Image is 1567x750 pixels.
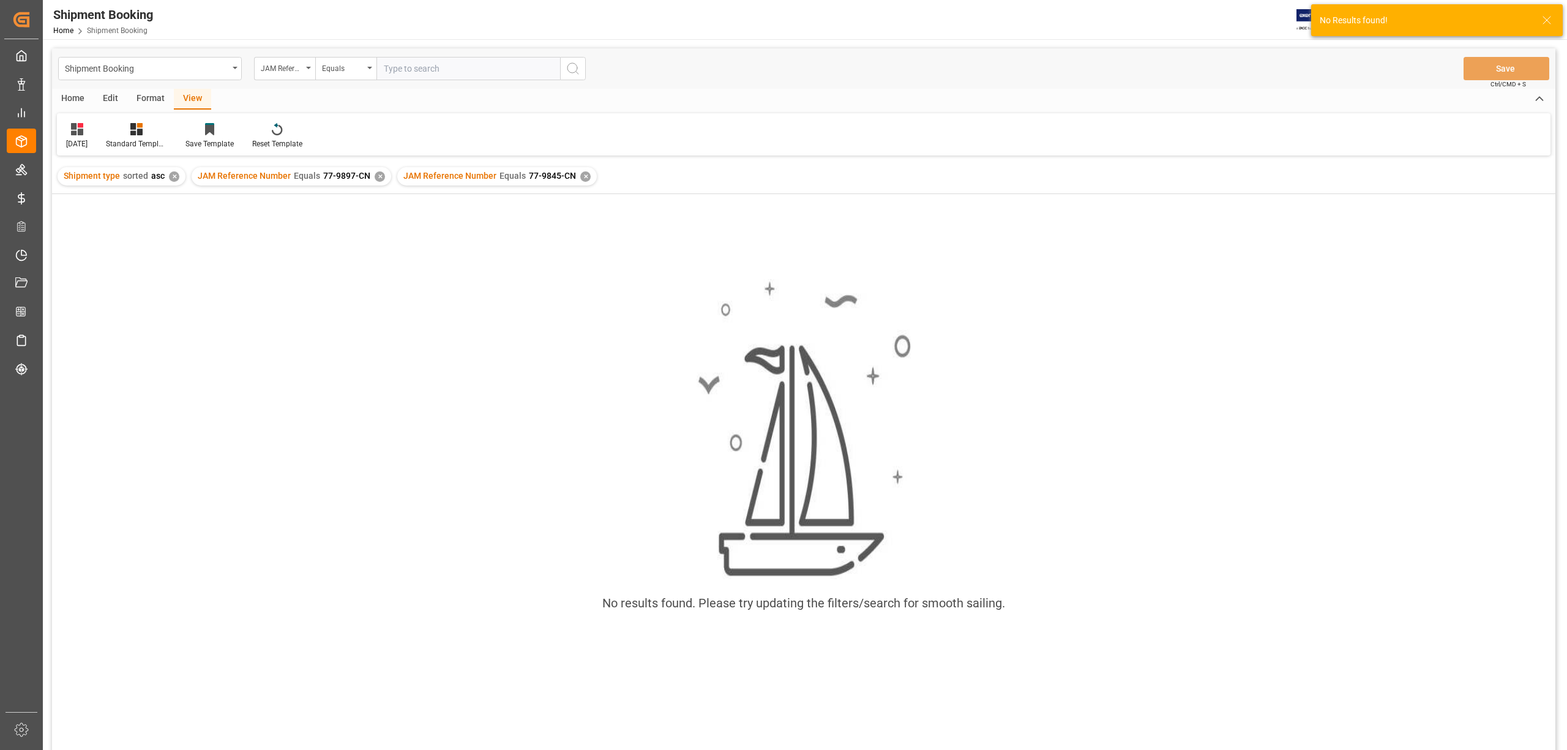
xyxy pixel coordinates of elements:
[198,171,291,181] span: JAM Reference Number
[53,26,73,35] a: Home
[697,279,911,579] img: smooth_sailing.jpeg
[315,57,376,80] button: open menu
[294,171,320,181] span: Equals
[602,594,1005,612] div: No results found. Please try updating the filters/search for smooth sailing.
[52,89,94,110] div: Home
[1490,80,1526,89] span: Ctrl/CMD + S
[322,60,364,74] div: Equals
[64,171,120,181] span: Shipment type
[65,60,228,75] div: Shipment Booking
[529,171,576,181] span: 77-9845-CN
[66,138,88,149] div: [DATE]
[1320,14,1530,27] div: No Results found!
[174,89,211,110] div: View
[499,171,526,181] span: Equals
[323,171,370,181] span: 77-9897-CN
[560,57,586,80] button: search button
[261,60,302,74] div: JAM Reference Number
[53,6,153,24] div: Shipment Booking
[580,171,591,182] div: ✕
[127,89,174,110] div: Format
[169,171,179,182] div: ✕
[185,138,234,149] div: Save Template
[375,171,385,182] div: ✕
[254,57,315,80] button: open menu
[58,57,242,80] button: open menu
[151,171,165,181] span: asc
[1296,9,1339,31] img: Exertis%20JAM%20-%20Email%20Logo.jpg_1722504956.jpg
[123,171,148,181] span: sorted
[403,171,496,181] span: JAM Reference Number
[94,89,127,110] div: Edit
[1464,57,1549,80] button: Save
[106,138,167,149] div: Standard Templates
[376,57,560,80] input: Type to search
[252,138,302,149] div: Reset Template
